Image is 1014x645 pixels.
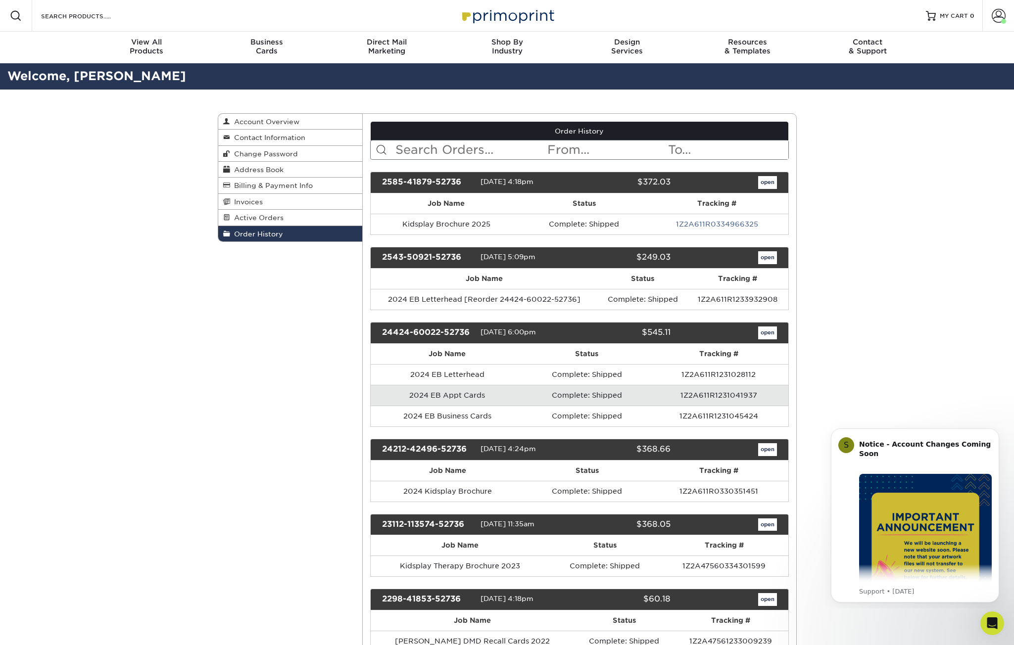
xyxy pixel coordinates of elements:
div: Products [87,38,207,55]
td: 2024 EB Letterhead [371,364,524,385]
a: open [758,176,777,189]
div: $249.03 [572,251,678,264]
a: Order History [371,122,788,140]
a: Active Orders [218,210,363,226]
a: Resources& Templates [687,32,808,63]
div: $372.03 [572,176,678,189]
span: Invoices [230,198,263,206]
div: & Templates [687,38,808,55]
span: Shop By [447,38,567,46]
th: Job Name [371,461,525,481]
a: Billing & Payment Info [218,178,363,193]
span: [DATE] 6:00pm [481,328,536,336]
th: Tracking # [674,610,788,631]
input: To... [667,140,788,159]
a: Address Book [218,162,363,178]
a: open [758,326,777,339]
span: Contact [808,38,928,46]
div: 24424-60022-52736 [375,326,481,339]
td: Complete: Shipped [524,385,650,406]
span: Billing & Payment Info [230,182,313,189]
span: Resources [687,38,808,46]
td: Kidsplay Therapy Brochure 2023 [371,555,550,576]
input: From... [546,140,667,159]
td: Kidsplay Brochure 2025 [371,214,522,234]
span: Order History [230,230,283,238]
a: Change Password [218,146,363,162]
th: Status [524,344,650,364]
a: 1Z2A611R0334966325 [676,220,758,228]
span: [DATE] 4:24pm [481,445,536,453]
iframe: Intercom notifications message [816,419,1014,608]
span: Active Orders [230,214,284,222]
th: Tracking # [646,193,788,214]
div: Industry [447,38,567,55]
td: 1Z2A611R0330351451 [650,481,788,502]
td: Complete: Shipped [524,364,650,385]
span: Business [206,38,327,46]
td: 2024 EB Business Cards [371,406,524,426]
th: Status [575,610,674,631]
a: Direct MailMarketing [327,32,447,63]
td: 1Z2A611R1231045424 [649,406,788,426]
th: Job Name [371,535,550,555]
span: Address Book [230,166,284,174]
td: 1Z2A611R1233932908 [687,289,788,310]
div: $60.18 [572,593,678,606]
td: Complete: Shipped [522,214,646,234]
a: Account Overview [218,114,363,130]
a: View AllProducts [87,32,207,63]
span: [DATE] 4:18pm [481,178,533,185]
td: 1Z2A611R1231041937 [649,385,788,406]
div: 2585-41879-52736 [375,176,481,189]
td: Complete: Shipped [525,481,650,502]
th: Tracking # [687,269,788,289]
th: Status [550,535,660,555]
td: 1Z2A611R1231028112 [649,364,788,385]
span: 0 [970,12,974,19]
a: DesignServices [567,32,687,63]
div: 24212-42496-52736 [375,443,481,456]
div: 2543-50921-52736 [375,251,481,264]
div: Marketing [327,38,447,55]
a: Invoices [218,194,363,210]
img: Primoprint [458,5,557,26]
div: 23112-113574-52736 [375,518,481,531]
th: Status [598,269,688,289]
div: 2298-41853-52736 [375,593,481,606]
span: [DATE] 11:35am [481,520,534,528]
th: Job Name [371,193,522,214]
div: & Support [808,38,928,55]
a: open [758,251,777,264]
th: Status [525,461,650,481]
th: Tracking # [660,535,788,555]
th: Job Name [371,610,575,631]
span: Account Overview [230,118,299,126]
span: [DATE] 4:18pm [481,595,533,603]
th: Tracking # [649,344,788,364]
a: open [758,593,777,606]
th: Status [522,193,646,214]
td: Complete: Shipped [524,406,650,426]
span: MY CART [940,12,968,20]
span: Change Password [230,150,298,158]
th: Job Name [371,269,598,289]
td: Complete: Shipped [550,555,660,576]
div: Services [567,38,687,55]
span: Direct Mail [327,38,447,46]
div: $368.05 [572,518,678,531]
a: BusinessCards [206,32,327,63]
td: Complete: Shipped [598,289,688,310]
span: View All [87,38,207,46]
span: Contact Information [230,134,305,141]
a: Shop ByIndustry [447,32,567,63]
td: 2024 EB Letterhead [Reorder 24424-60022-52736] [371,289,598,310]
th: Tracking # [650,461,788,481]
div: Cards [206,38,327,55]
input: SEARCH PRODUCTS..... [40,10,137,22]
